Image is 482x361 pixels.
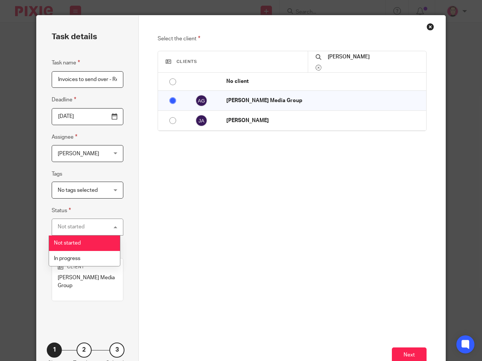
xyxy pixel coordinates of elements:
input: Search... [327,53,419,61]
div: 2 [77,343,92,358]
span: [PERSON_NAME] [58,151,99,156]
span: Clients [177,60,197,64]
div: Close this dialog window [427,23,434,31]
label: Task name [52,58,80,67]
p: Client [58,264,117,270]
label: Assignee [52,133,77,141]
span: Not started [54,240,81,246]
img: svg%3E [195,95,207,107]
span: In progress [54,256,80,261]
div: 3 [109,343,124,358]
img: svg%3E [195,115,207,127]
h2: Task details [52,31,97,43]
span: No tags selected [58,188,98,193]
div: Not started [58,224,84,229]
div: 1 [47,343,62,358]
input: Task name [52,71,123,88]
label: Deadline [52,95,76,104]
input: Use the arrow keys to pick a date [52,108,123,125]
label: Tags [52,170,62,178]
p: No client [226,78,422,85]
label: Status [52,206,71,215]
p: [PERSON_NAME] [226,117,422,124]
p: [PERSON_NAME] Media Group [58,274,117,289]
p: Select the client [158,34,427,43]
p: [PERSON_NAME] Media Group [226,97,422,104]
